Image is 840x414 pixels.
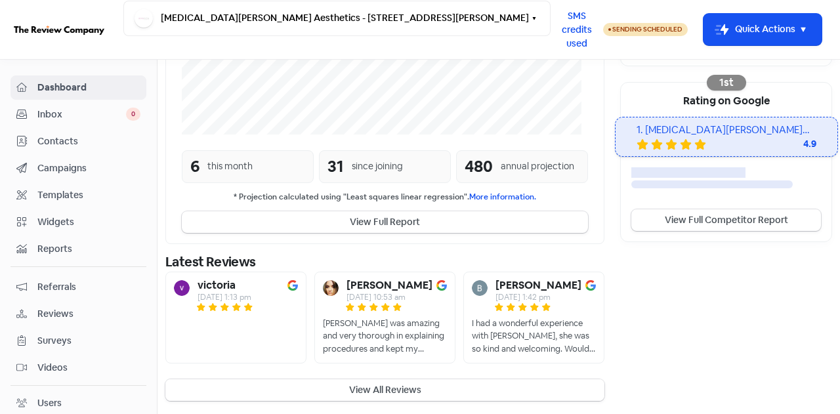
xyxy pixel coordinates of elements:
img: Image [287,280,298,291]
img: Avatar [323,280,339,296]
span: Contacts [37,135,140,148]
div: 6 [190,155,199,178]
button: View All Reviews [165,379,604,401]
div: Latest Reviews [165,252,604,272]
div: 1. [MEDICAL_DATA][PERSON_NAME] Aesthetics [637,123,816,138]
a: SMS credits used [551,22,603,35]
a: Widgets [10,210,146,234]
a: Reviews [10,302,146,326]
b: victoria [198,280,236,291]
a: More information. [469,192,536,202]
a: Reports [10,237,146,261]
b: [PERSON_NAME] [495,280,581,291]
div: 4.9 [764,137,816,151]
span: Referrals [37,280,140,294]
img: Image [436,280,447,291]
a: Templates [10,183,146,207]
small: * Projection calculated using "Least squares linear regression". [182,191,588,203]
span: Sending Scheduled [612,25,682,33]
a: Inbox 0 [10,102,146,127]
span: Videos [37,361,140,375]
span: Reviews [37,307,140,321]
img: Avatar [174,280,190,296]
div: [PERSON_NAME] was amazing and very thorough in explaining procedures and kept my expectations rea... [323,317,447,356]
div: since joining [352,159,403,173]
div: Users [37,396,62,410]
a: Sending Scheduled [603,22,688,37]
b: [PERSON_NAME] [346,280,432,291]
img: Image [585,280,596,291]
span: SMS credits used [562,9,592,51]
a: View Full Competitor Report [631,209,821,231]
img: Avatar [472,280,488,296]
div: Rating on Google [621,83,831,117]
span: Inbox [37,108,126,121]
a: Surveys [10,329,146,353]
button: Quick Actions [703,14,822,45]
button: View Full Report [182,211,588,233]
div: 31 [327,155,344,178]
span: Templates [37,188,140,202]
a: Campaigns [10,156,146,180]
div: annual projection [501,159,574,173]
span: Campaigns [37,161,140,175]
div: [DATE] 1:42 pm [495,293,581,301]
div: this month [207,159,253,173]
div: I had a wonderful experience with [PERSON_NAME], she was so kind and welcoming. Would 100% recomm... [472,317,596,356]
span: Surveys [37,334,140,348]
span: Widgets [37,215,140,229]
div: 480 [465,155,493,178]
span: 0 [126,108,140,121]
a: Videos [10,356,146,380]
button: [MEDICAL_DATA][PERSON_NAME] Aesthetics - [STREET_ADDRESS][PERSON_NAME] [123,1,551,36]
div: [DATE] 10:53 am [346,293,432,301]
span: Dashboard [37,81,140,94]
a: Referrals [10,275,146,299]
a: Dashboard [10,75,146,100]
div: [DATE] 1:13 pm [198,293,251,301]
a: Contacts [10,129,146,154]
div: 1st [707,75,746,91]
span: Reports [37,242,140,256]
